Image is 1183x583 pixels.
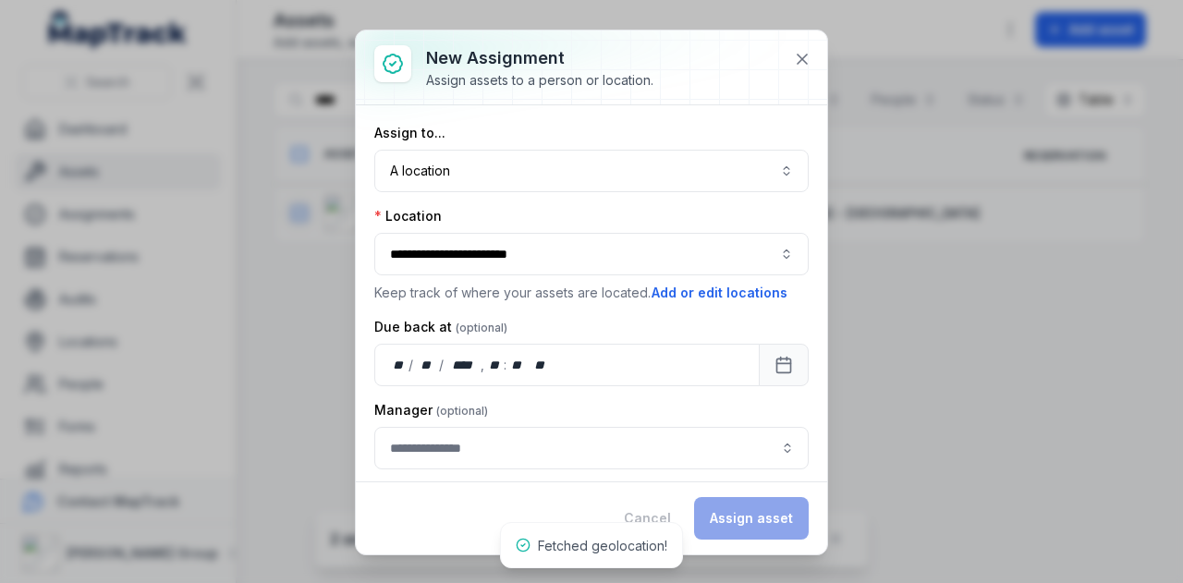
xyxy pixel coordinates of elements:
[651,283,788,303] button: Add or edit locations
[481,356,486,374] div: ,
[374,150,809,192] button: A location
[374,427,809,469] input: assignment-add:cf[907ad3fd-eed4-49d8-ad84-d22efbadc5a5]-label
[374,401,488,419] label: Manager
[508,356,527,374] div: minute,
[390,356,409,374] div: day,
[374,207,442,225] label: Location
[409,356,415,374] div: /
[374,318,507,336] label: Due back at
[426,45,653,71] h3: New assignment
[759,344,809,386] button: Calendar
[415,356,440,374] div: month,
[531,356,551,374] div: am/pm,
[426,71,653,90] div: Assign assets to a person or location.
[445,356,480,374] div: year,
[538,538,667,553] span: Fetched geolocation!
[374,124,445,142] label: Assign to...
[374,283,809,303] p: Keep track of where your assets are located.
[486,356,505,374] div: hour,
[504,356,508,374] div: :
[439,356,445,374] div: /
